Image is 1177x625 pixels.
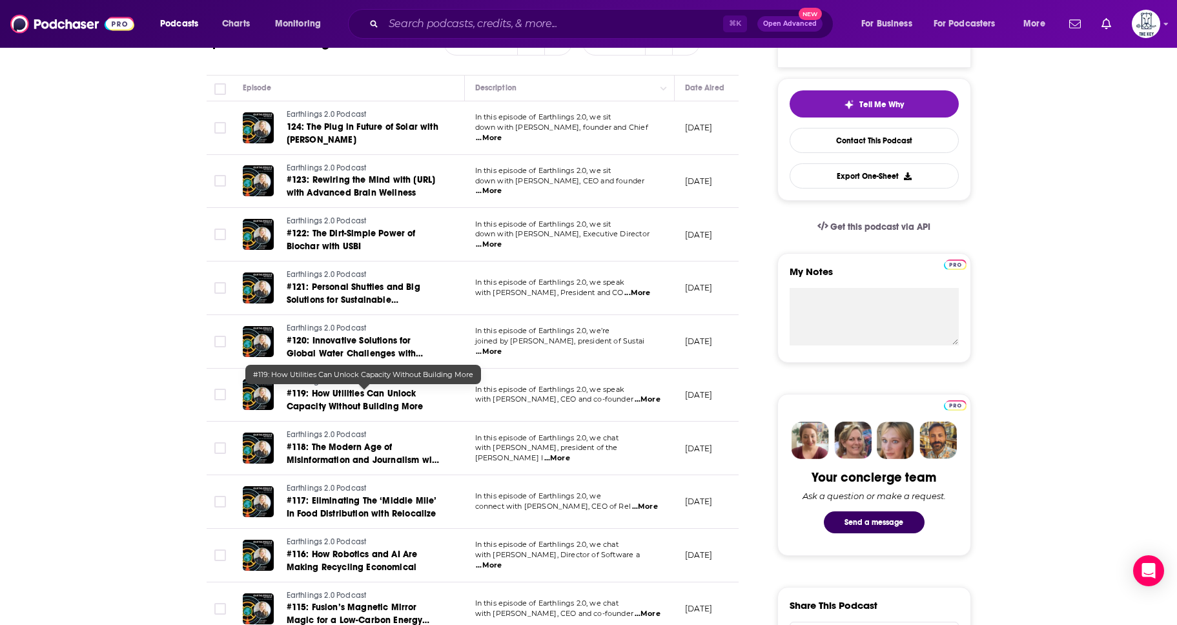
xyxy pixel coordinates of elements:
[790,163,959,189] button: Export One-Sheet
[287,163,367,172] span: Earthlings 2.0 Podcast
[287,110,367,119] span: Earthlings 2.0 Podcast
[266,14,338,34] button: open menu
[1064,13,1086,35] a: Show notifications dropdown
[544,453,570,464] span: ...More
[861,15,912,33] span: For Business
[944,400,967,411] img: Podchaser Pro
[475,278,624,287] span: In this episode of Earthlings 2.0, we speak
[214,549,226,561] span: Toggle select row
[475,166,611,175] span: In this episode of Earthlings 2.0, we sit
[475,540,619,549] span: In this episode of Earthlings 2.0, we chat
[944,260,967,270] img: Podchaser Pro
[287,377,367,386] span: Earthlings 2.0 Podcast
[1132,10,1160,38] span: Logged in as TheKeyPR
[685,80,724,96] div: Date Aired
[685,229,713,240] p: [DATE]
[214,14,258,34] a: Charts
[360,9,846,39] div: Search podcasts, credits, & more...
[475,394,634,404] span: with [PERSON_NAME], CEO and co-founder
[475,112,611,121] span: In this episode of Earthlings 2.0, we sit
[287,228,416,252] span: #122: The Dirt-Simple Power of Biochar with USBI
[852,14,928,34] button: open menu
[287,442,440,478] span: #118: The Modern Age of Misinformation and Journalism with the [PERSON_NAME] Institute
[476,240,502,250] span: ...More
[287,548,442,574] a: #116: How Robotics and AI Are Making Recycling Economical
[807,211,941,243] a: Get this podcast via API
[287,484,367,493] span: Earthlings 2.0 Podcast
[685,496,713,507] p: [DATE]
[790,599,877,611] h3: Share This Podcast
[475,80,517,96] div: Description
[287,537,442,548] a: Earthlings 2.0 Podcast
[384,14,723,34] input: Search podcasts, credits, & more...
[287,121,438,145] span: 124: The Plug in Future of Solar with [PERSON_NAME]
[476,186,502,196] span: ...More
[287,323,442,334] a: Earthlings 2.0 Podcast
[824,511,925,533] button: Send a message
[214,175,226,187] span: Toggle select row
[685,282,713,293] p: [DATE]
[723,15,747,32] span: ⌘ K
[803,491,946,501] div: Ask a question or make a request.
[287,281,442,307] a: #121: Personal Shuttles and Big Solutions for Sustainable Transportation with SNAAP
[243,80,272,96] div: Episode
[214,442,226,454] span: Toggle select row
[160,15,198,33] span: Podcasts
[685,176,713,187] p: [DATE]
[685,443,713,454] p: [DATE]
[834,422,872,459] img: Barbara Profile
[287,388,424,412] span: #119: How Utilities Can Unlock Capacity Without Building More
[214,229,226,240] span: Toggle select row
[475,336,645,345] span: joined by [PERSON_NAME], president of Sustai
[476,133,502,143] span: ...More
[253,370,473,379] span: #119: How Utilities Can Unlock Capacity Without Building More
[214,496,226,507] span: Toggle select row
[287,483,442,495] a: Earthlings 2.0 Podcast
[757,16,823,32] button: Open AdvancedNew
[10,12,134,36] a: Podchaser - Follow, Share and Rate Podcasts
[287,109,442,121] a: Earthlings 2.0 Podcast
[792,422,829,459] img: Sydney Profile
[287,270,367,279] span: Earthlings 2.0 Podcast
[925,14,1014,34] button: open menu
[475,220,611,229] span: In this episode of Earthlings 2.0, we sit
[685,549,713,560] p: [DATE]
[287,174,442,200] a: #123: Rewiring the Mind with [URL] with Advanced Brain Wellness
[934,15,996,33] span: For Podcasters
[919,422,957,459] img: Jon Profile
[287,174,436,198] span: #123: Rewiring the Mind with [URL] with Advanced Brain Wellness
[287,430,367,439] span: Earthlings 2.0 Podcast
[656,81,671,96] button: Column Actions
[1132,10,1160,38] img: User Profile
[475,326,610,335] span: In this episode of Earthlings 2.0, we’re
[1132,10,1160,38] button: Show profile menu
[287,121,442,147] a: 124: The Plug in Future of Solar with [PERSON_NAME]
[287,591,367,600] span: Earthlings 2.0 Podcast
[222,15,250,33] span: Charts
[635,609,660,619] span: ...More
[877,422,914,459] img: Jules Profile
[475,433,619,442] span: In this episode of Earthlings 2.0, we chat
[475,385,624,394] span: In this episode of Earthlings 2.0, we speak
[275,15,321,33] span: Monitoring
[214,389,226,400] span: Toggle select row
[475,550,640,559] span: with [PERSON_NAME], Director of Software a
[1014,14,1061,34] button: open menu
[476,560,502,571] span: ...More
[287,549,418,573] span: #116: How Robotics and AI Are Making Recycling Economical
[830,221,930,232] span: Get this podcast via API
[844,99,854,110] img: tell me why sparkle
[475,609,634,618] span: with [PERSON_NAME], CEO and co-founder
[859,99,904,110] span: Tell Me Why
[214,336,226,347] span: Toggle select row
[476,347,502,357] span: ...More
[475,176,645,185] span: down with [PERSON_NAME], CEO and founder
[475,288,624,297] span: with [PERSON_NAME], President and CO
[799,8,822,20] span: New
[632,502,658,512] span: ...More
[287,429,442,441] a: Earthlings 2.0 Podcast
[287,227,442,253] a: #122: The Dirt-Simple Power of Biochar with USBI
[287,216,442,227] a: Earthlings 2.0 Podcast
[287,441,442,467] a: #118: The Modern Age of Misinformation and Journalism with the [PERSON_NAME] Institute
[790,90,959,118] button: tell me why sparkleTell Me Why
